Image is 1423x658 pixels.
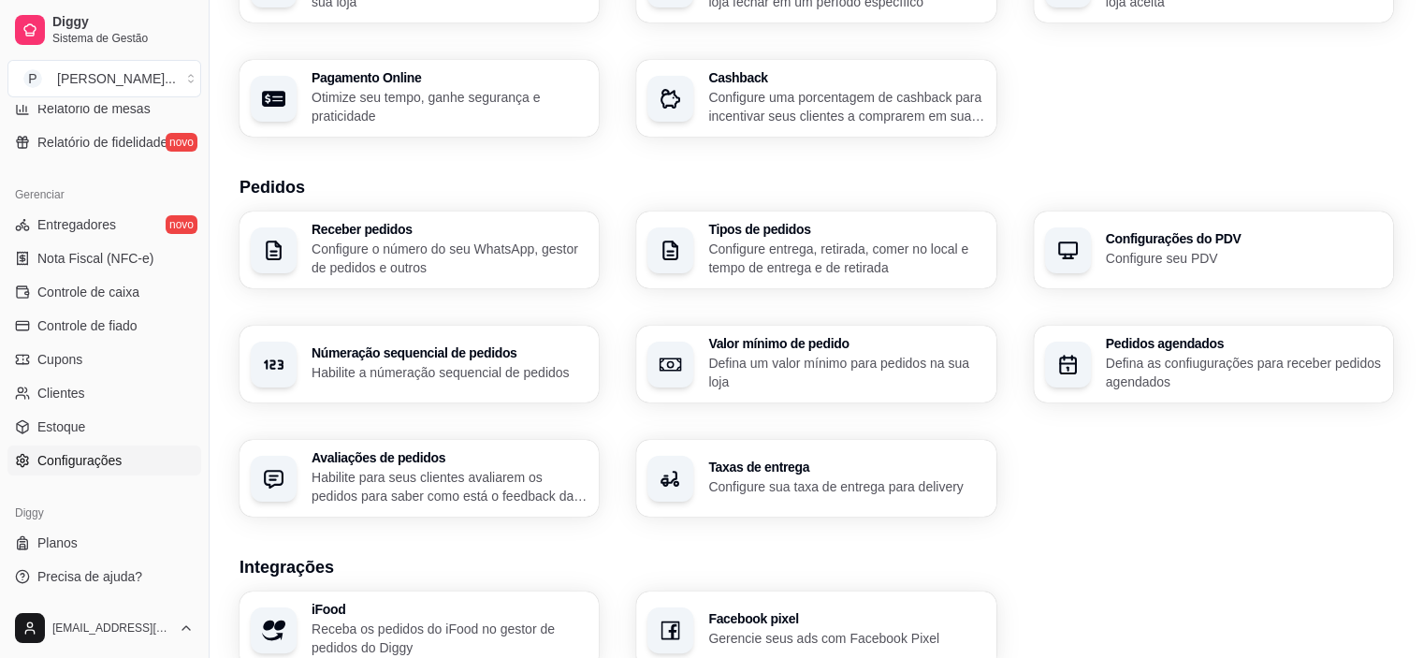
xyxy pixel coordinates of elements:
[37,384,85,402] span: Clientes
[636,212,995,288] button: Tipos de pedidosConfigure entrega, retirada, comer no local e tempo de entrega e de retirada
[636,326,995,402] button: Valor mínimo de pedidoDefina um valor mínimo para pedidos na sua loja
[37,215,116,234] span: Entregadores
[7,378,201,408] a: Clientes
[37,534,78,552] span: Planos
[312,88,588,125] p: Otimize seu tempo, ganhe segurança e praticidade
[37,133,167,152] span: Relatório de fidelidade
[240,60,599,137] button: Pagamento OnlineOtimize seu tempo, ganhe segurança e praticidade
[52,31,194,46] span: Sistema de Gestão
[312,603,588,616] h3: iFood
[37,350,82,369] span: Cupons
[7,311,201,341] a: Controle de fiado
[240,174,1393,200] h3: Pedidos
[708,88,984,125] p: Configure uma porcentagem de cashback para incentivar seus clientes a comprarem em sua loja
[7,344,201,374] a: Cupons
[7,94,201,124] a: Relatório de mesas
[37,99,151,118] span: Relatório de mesas
[1034,326,1393,402] button: Pedidos agendadosDefina as confiugurações para receber pedidos agendados
[1106,337,1382,350] h3: Pedidos agendados
[37,249,153,268] span: Nota Fiscal (NFC-e)
[7,243,201,273] a: Nota Fiscal (NFC-e)
[240,440,599,517] button: Avaliações de pedidosHabilite para seus clientes avaliarem os pedidos para saber como está o feed...
[52,14,194,31] span: Diggy
[708,354,984,391] p: Defina um valor mínimo para pedidos na sua loja
[1106,232,1382,245] h3: Configurações do PDV
[52,621,171,636] span: [EMAIL_ADDRESS][DOMAIN_NAME]
[636,440,995,517] button: Taxas de entregaConfigure sua taxa de entrega para delivery
[7,210,201,240] a: Entregadoresnovo
[7,7,201,52] a: DiggySistema de Gestão
[57,69,176,88] div: [PERSON_NAME] ...
[7,127,201,157] a: Relatório de fidelidadenovo
[1106,249,1382,268] p: Configure seu PDV
[312,468,588,505] p: Habilite para seus clientes avaliarem os pedidos para saber como está o feedback da sua loja
[23,69,42,88] span: P
[37,451,122,470] span: Configurações
[7,180,201,210] div: Gerenciar
[312,620,588,657] p: Receba os pedidos do iFood no gestor de pedidos do Diggy
[312,223,588,236] h3: Receber pedidos
[7,562,201,592] a: Precisa de ajuda?
[7,606,201,651] button: [EMAIL_ADDRESS][DOMAIN_NAME]
[708,71,984,84] h3: Cashback
[37,283,139,301] span: Controle de caixa
[7,446,201,475] a: Configurações
[37,417,85,436] span: Estoque
[708,337,984,350] h3: Valor mínimo de pedido
[708,223,984,236] h3: Tipos de pedidos
[7,60,201,97] button: Select a team
[708,612,984,625] h3: Facebook pixel
[240,212,599,288] button: Receber pedidosConfigure o número do seu WhatsApp, gestor de pedidos e outros
[636,60,995,137] button: CashbackConfigure uma porcentagem de cashback para incentivar seus clientes a comprarem em sua loja
[312,363,588,382] p: Habilite a númeração sequencial de pedidos
[7,277,201,307] a: Controle de caixa
[7,412,201,442] a: Estoque
[708,477,984,496] p: Configure sua taxa de entrega para delivery
[312,71,588,84] h3: Pagamento Online
[708,461,984,474] h3: Taxas de entrega
[7,528,201,558] a: Planos
[240,326,599,402] button: Númeração sequencial de pedidosHabilite a númeração sequencial de pedidos
[37,316,138,335] span: Controle de fiado
[1034,212,1393,288] button: Configurações do PDVConfigure seu PDV
[7,498,201,528] div: Diggy
[312,451,588,464] h3: Avaliações de pedidos
[37,567,142,586] span: Precisa de ajuda?
[1106,354,1382,391] p: Defina as confiugurações para receber pedidos agendados
[312,346,588,359] h3: Númeração sequencial de pedidos
[708,629,984,648] p: Gerencie seus ads com Facebook Pixel
[708,240,984,277] p: Configure entrega, retirada, comer no local e tempo de entrega e de retirada
[312,240,588,277] p: Configure o número do seu WhatsApp, gestor de pedidos e outros
[240,554,1393,580] h3: Integrações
